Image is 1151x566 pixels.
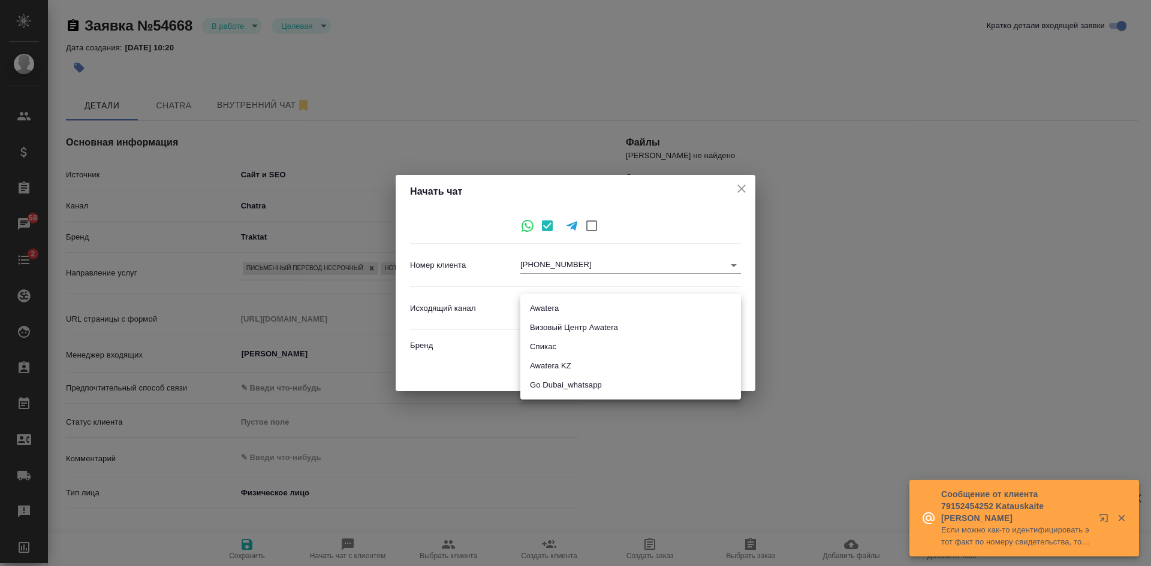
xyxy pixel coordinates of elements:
[1092,506,1120,535] button: Открыть в новой вкладке
[520,318,741,337] li: Визовый Центр Awatera
[941,524,1091,548] p: Если можно как-то идентифицировать этот факт по номеру свидетельства, то думаю, проблем при апостили
[1109,513,1134,523] button: Закрыть
[941,488,1091,524] p: Сообщение от клиента 79152454252 Katauskaite [PERSON_NAME]
[520,299,741,318] li: Awatera
[520,376,741,395] li: Go Dubai_whatsapp
[520,356,741,376] li: Awatera KZ
[520,337,741,356] li: Спикас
